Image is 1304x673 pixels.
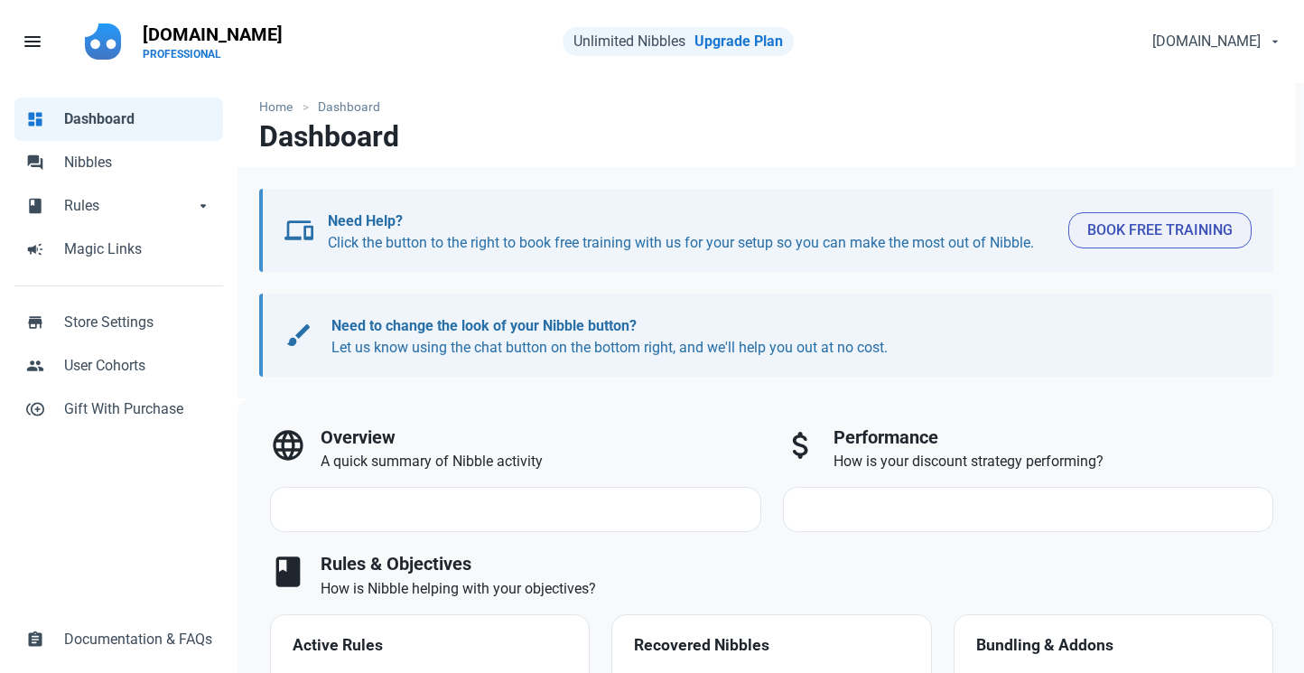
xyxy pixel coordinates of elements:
[194,195,212,213] span: arrow_drop_down
[1087,220,1233,241] span: Book Free Training
[976,637,1251,655] h4: Bundling & Addons
[64,312,212,333] span: Store Settings
[270,427,306,463] span: language
[14,301,223,344] a: storeStore Settings
[783,427,819,463] span: attach_money
[634,637,908,655] h4: Recovered Nibbles
[834,451,1273,472] p: How is your discount strategy performing?
[26,312,44,330] span: store
[694,33,783,50] a: Upgrade Plan
[64,238,212,260] span: Magic Links
[26,108,44,126] span: dashboard
[328,210,1053,254] p: Click the button to the right to book free training with us for your setup so you can make the mo...
[259,98,302,117] a: Home
[64,355,212,377] span: User Cohorts
[143,22,283,47] p: [DOMAIN_NAME]
[321,427,760,448] h3: Overview
[14,228,223,271] a: campaignMagic Links
[26,398,44,416] span: control_point_duplicate
[14,141,223,184] a: forumNibbles
[834,427,1273,448] h3: Performance
[26,355,44,373] span: people
[14,184,223,228] a: bookRulesarrow_drop_down
[293,637,567,655] h4: Active Rules
[14,98,223,141] a: dashboardDashboard
[64,108,212,130] span: Dashboard
[259,120,399,153] h1: Dashboard
[14,388,223,431] a: control_point_duplicateGift With Purchase
[14,344,223,388] a: peopleUser Cohorts
[331,315,1234,359] p: Let us know using the chat button on the bottom right, and we'll help you out at no cost.
[26,152,44,170] span: forum
[26,238,44,257] span: campaign
[321,578,1273,600] p: How is Nibble helping with your objectives?
[321,451,760,472] p: A quick summary of Nibble activity
[328,212,403,229] b: Need Help?
[1152,31,1261,52] span: [DOMAIN_NAME]
[143,47,283,61] p: PROFESSIONAL
[64,629,212,650] span: Documentation & FAQs
[284,216,313,245] span: devices
[1137,23,1293,60] button: [DOMAIN_NAME]
[284,321,313,350] span: brush
[64,152,212,173] span: Nibbles
[132,14,293,69] a: [DOMAIN_NAME]PROFESSIONAL
[573,33,685,50] span: Unlimited Nibbles
[26,629,44,647] span: assignment
[64,398,212,420] span: Gift With Purchase
[1068,212,1252,248] button: Book Free Training
[331,317,637,334] b: Need to change the look of your Nibble button?
[14,618,223,661] a: assignmentDocumentation & FAQs
[238,83,1295,120] nav: breadcrumbs
[270,554,306,590] span: book
[22,31,43,52] span: menu
[64,195,194,217] span: Rules
[26,195,44,213] span: book
[321,554,1273,575] h3: Rules & Objectives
